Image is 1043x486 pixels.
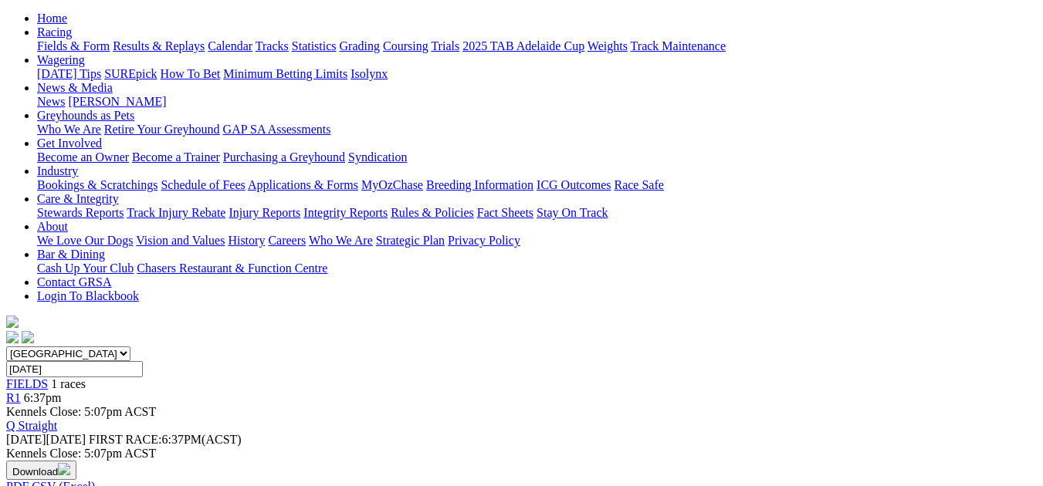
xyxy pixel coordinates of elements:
[6,377,48,390] a: FIELDS
[348,150,407,164] a: Syndication
[37,234,1037,248] div: About
[24,391,62,404] span: 6:37pm
[68,95,166,108] a: [PERSON_NAME]
[37,137,102,150] a: Get Involved
[37,95,1037,109] div: News & Media
[361,178,423,191] a: MyOzChase
[631,39,726,52] a: Track Maintenance
[256,39,289,52] a: Tracks
[350,67,388,80] a: Isolynx
[376,234,445,247] a: Strategic Plan
[340,39,380,52] a: Grading
[6,316,19,328] img: logo-grsa-white.png
[113,39,205,52] a: Results & Replays
[6,447,1037,461] div: Kennels Close: 5:07pm ACST
[37,39,1037,53] div: Racing
[6,419,57,432] a: Q Straight
[431,39,459,52] a: Trials
[58,463,70,475] img: download.svg
[6,433,86,446] span: [DATE]
[37,12,67,25] a: Home
[136,234,225,247] a: Vision and Values
[588,39,628,52] a: Weights
[223,67,347,80] a: Minimum Betting Limits
[37,67,1037,81] div: Wagering
[268,234,306,247] a: Careers
[6,391,21,404] a: R1
[309,234,373,247] a: Who We Are
[137,262,327,275] a: Chasers Restaurant & Function Centre
[228,234,265,247] a: History
[161,178,245,191] a: Schedule of Fees
[6,331,19,343] img: facebook.svg
[614,178,663,191] a: Race Safe
[37,220,68,233] a: About
[477,206,533,219] a: Fact Sheets
[37,248,105,261] a: Bar & Dining
[37,25,72,39] a: Racing
[37,289,139,302] a: Login To Blackbook
[6,461,76,480] button: Download
[37,150,129,164] a: Become an Owner
[104,123,220,136] a: Retire Your Greyhound
[6,405,156,418] span: Kennels Close: 5:07pm ACST
[37,164,78,177] a: Industry
[6,361,143,377] input: Select date
[37,275,111,289] a: Contact GRSA
[37,192,119,205] a: Care & Integrity
[223,123,331,136] a: GAP SA Assessments
[37,234,133,247] a: We Love Our Dogs
[37,262,1037,275] div: Bar & Dining
[383,39,428,52] a: Coursing
[37,206,124,219] a: Stewards Reports
[223,150,345,164] a: Purchasing a Greyhound
[462,39,584,52] a: 2025 TAB Adelaide Cup
[51,377,86,390] span: 1 races
[6,433,46,446] span: [DATE]
[37,53,85,66] a: Wagering
[37,109,134,122] a: Greyhounds as Pets
[426,178,533,191] a: Breeding Information
[37,95,65,108] a: News
[22,331,34,343] img: twitter.svg
[37,123,101,136] a: Who We Are
[127,206,225,219] a: Track Injury Rebate
[37,39,110,52] a: Fields & Form
[537,178,611,191] a: ICG Outcomes
[37,123,1037,137] div: Greyhounds as Pets
[161,67,221,80] a: How To Bet
[292,39,337,52] a: Statistics
[37,178,1037,192] div: Industry
[37,150,1037,164] div: Get Involved
[448,234,520,247] a: Privacy Policy
[37,206,1037,220] div: Care & Integrity
[37,262,134,275] a: Cash Up Your Club
[104,67,157,80] a: SUREpick
[208,39,252,52] a: Calendar
[89,433,242,446] span: 6:37PM(ACST)
[303,206,388,219] a: Integrity Reports
[89,433,161,446] span: FIRST RACE:
[248,178,358,191] a: Applications & Forms
[391,206,474,219] a: Rules & Policies
[37,178,157,191] a: Bookings & Scratchings
[537,206,608,219] a: Stay On Track
[132,150,220,164] a: Become a Trainer
[37,81,113,94] a: News & Media
[229,206,300,219] a: Injury Reports
[37,67,101,80] a: [DATE] Tips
